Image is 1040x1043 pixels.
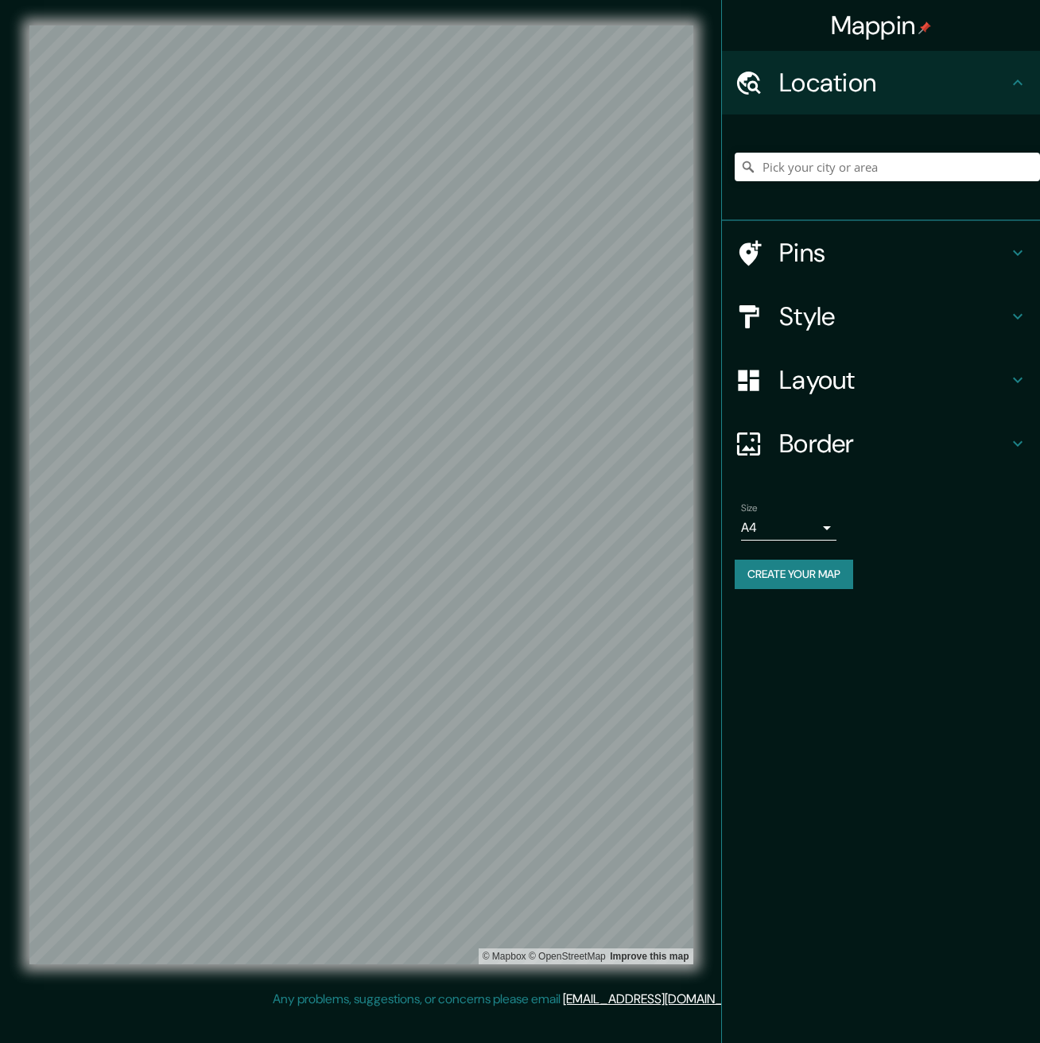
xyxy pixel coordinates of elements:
div: Border [722,412,1040,475]
a: [EMAIL_ADDRESS][DOMAIN_NAME] [563,991,759,1007]
div: A4 [741,515,836,541]
div: Location [722,51,1040,114]
label: Size [741,502,758,515]
a: Mapbox [483,951,526,962]
h4: Pins [779,237,1008,269]
canvas: Map [29,25,693,964]
div: Layout [722,348,1040,412]
h4: Layout [779,364,1008,396]
h4: Mappin [831,10,932,41]
input: Pick your city or area [735,153,1040,181]
iframe: Help widget launcher [898,981,1023,1026]
p: Any problems, suggestions, or concerns please email . [273,990,762,1009]
h4: Border [779,428,1008,459]
h4: Location [779,67,1008,99]
div: Pins [722,221,1040,285]
a: Map feedback [610,951,689,962]
a: OpenStreetMap [529,951,606,962]
img: pin-icon.png [918,21,931,34]
button: Create your map [735,560,853,589]
h4: Style [779,300,1008,332]
div: Style [722,285,1040,348]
